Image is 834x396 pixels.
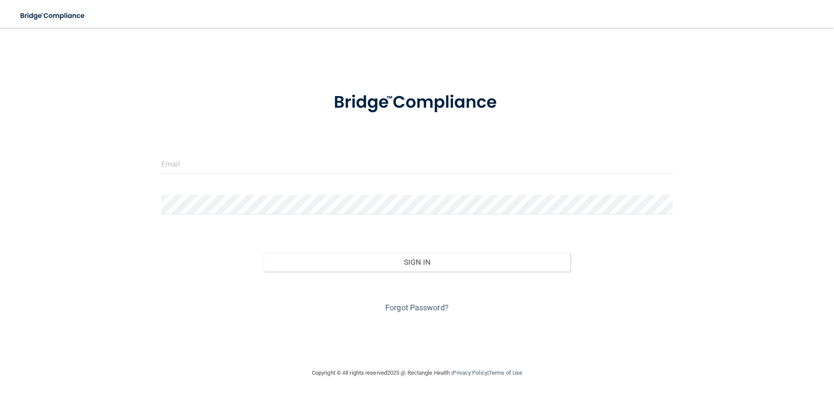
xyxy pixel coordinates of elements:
[13,7,93,25] img: bridge_compliance_login_screen.278c3ca4.svg
[258,359,576,387] div: Copyright © All rights reserved 2025 @ Rectangle Health | |
[385,303,449,312] a: Forgot Password?
[316,80,518,125] img: bridge_compliance_login_screen.278c3ca4.svg
[489,369,522,376] a: Terms of Use
[453,369,487,376] a: Privacy Policy
[161,154,673,173] input: Email
[264,253,571,272] button: Sign In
